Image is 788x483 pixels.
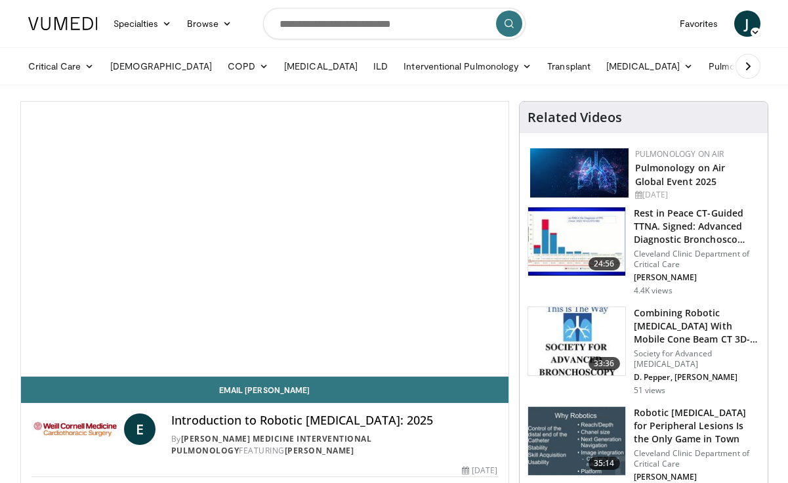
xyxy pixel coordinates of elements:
[634,372,760,383] p: D. Pepper, [PERSON_NAME]
[634,249,760,270] p: Cleveland Clinic Department of Critical Care
[528,207,625,276] img: 8e3631fa-1f2d-4525-9a30-a37646eef5fe.150x105_q85_crop-smart_upscale.jpg
[21,377,508,403] a: Email [PERSON_NAME]
[634,207,760,246] h3: Rest in Peace CT-Guided TTNA. Signed: Advanced Diagnostic Bronchosco…
[634,348,760,369] p: Society for Advanced [MEDICAL_DATA]
[635,161,726,188] a: Pulmonology on Air Global Event 2025
[528,207,760,296] a: 24:56 Rest in Peace CT-Guided TTNA. Signed: Advanced Diagnostic Bronchosco… Cleveland Clinic Depa...
[634,406,760,446] h3: Robotic [MEDICAL_DATA] for Peripheral Lesions Is the Only Game in Town
[102,53,220,79] a: [DEMOGRAPHIC_DATA]
[589,457,620,470] span: 35:14
[365,53,396,79] a: ILD
[21,102,508,377] video-js: Video Player
[634,285,673,296] p: 4.4K views
[634,306,760,346] h3: Combining Robotic [MEDICAL_DATA] With Mobile Cone Beam CT 3D-Imaging
[589,257,620,270] span: 24:56
[672,10,726,37] a: Favorites
[171,433,372,456] a: [PERSON_NAME] Medicine Interventional Pulmonology
[528,407,625,475] img: e4fc343c-97e4-4c72-9dd4-e9fdd390c2a1.150x105_q85_crop-smart_upscale.jpg
[634,448,760,469] p: Cleveland Clinic Department of Critical Care
[106,10,180,37] a: Specialties
[634,385,666,396] p: 51 views
[634,472,760,482] p: [PERSON_NAME]
[171,413,498,428] h4: Introduction to Robotic [MEDICAL_DATA]: 2025
[528,306,760,396] a: 33:36 Combining Robotic [MEDICAL_DATA] With Mobile Cone Beam CT 3D-Imaging Society for Advanced [...
[276,53,365,79] a: [MEDICAL_DATA]
[528,307,625,375] img: 86cd2937-da93-43d8-8a88-283a3581e5ef.150x105_q85_crop-smart_upscale.jpg
[635,189,757,201] div: [DATE]
[171,433,498,457] div: By FEATURING
[635,148,724,159] a: Pulmonology on Air
[285,445,354,456] a: [PERSON_NAME]
[31,413,119,445] img: Weill Cornell Medicine Interventional Pulmonology
[28,17,98,30] img: VuMedi Logo
[462,465,497,476] div: [DATE]
[220,53,276,79] a: COPD
[598,53,701,79] a: [MEDICAL_DATA]
[179,10,239,37] a: Browse
[734,10,760,37] a: J
[539,53,598,79] a: Transplant
[124,413,156,445] a: E
[263,8,526,39] input: Search topics, interventions
[589,357,620,370] span: 33:36
[530,148,629,198] img: ba18d8f0-9906-4a98-861f-60482623d05e.jpeg.150x105_q85_autocrop_double_scale_upscale_version-0.2.jpg
[634,272,760,283] p: [PERSON_NAME]
[20,53,102,79] a: Critical Care
[528,110,622,125] h4: Related Videos
[396,53,539,79] a: Interventional Pulmonology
